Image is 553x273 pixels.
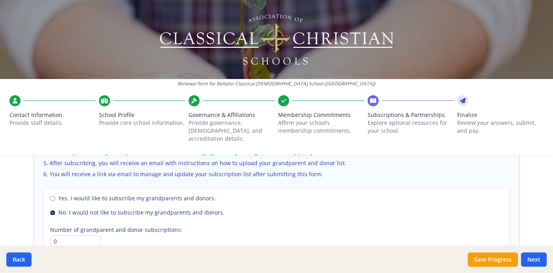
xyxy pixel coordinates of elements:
[189,119,275,143] p: Provide governance, [DEMOGRAPHIC_DATA], and accreditation details.
[189,111,275,119] span: Governance & Affiliations
[9,111,96,119] span: Contact Information
[368,111,454,119] span: Subscriptions & Partnerships
[6,252,32,267] button: Back
[50,196,55,201] input: Yes. I would like to subscribe my grandparents and donors.
[99,119,185,127] p: Provide core school information.
[50,226,503,234] label: Number of grandparent and donor subscriptions:
[9,119,96,127] p: Provide staff details.
[368,119,454,135] p: Explore optional resources for your school.
[99,111,185,119] span: School Profile
[58,209,224,217] span: No. I would not like to subscribe my grandparents and donors.
[58,194,216,202] span: Yes. I would like to subscribe my grandparents and donors.
[457,119,544,135] p: Review your answers, submit, and pay.
[457,111,544,119] span: Finalize
[43,159,510,167] li: After subscribing, you will receive an email with instructions on how to upload your grandparent ...
[468,252,518,267] button: Save Progress
[278,111,364,119] span: Membership Commitments
[43,170,510,178] li: You will receive a link via email to manage and update your subscription list after submitting th...
[521,252,547,267] button: Next
[50,210,55,215] input: No. I would not like to subscribe my grandparents and donors.
[159,12,395,67] img: Logo
[278,119,364,135] p: Affirm your school’s membership commitments.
